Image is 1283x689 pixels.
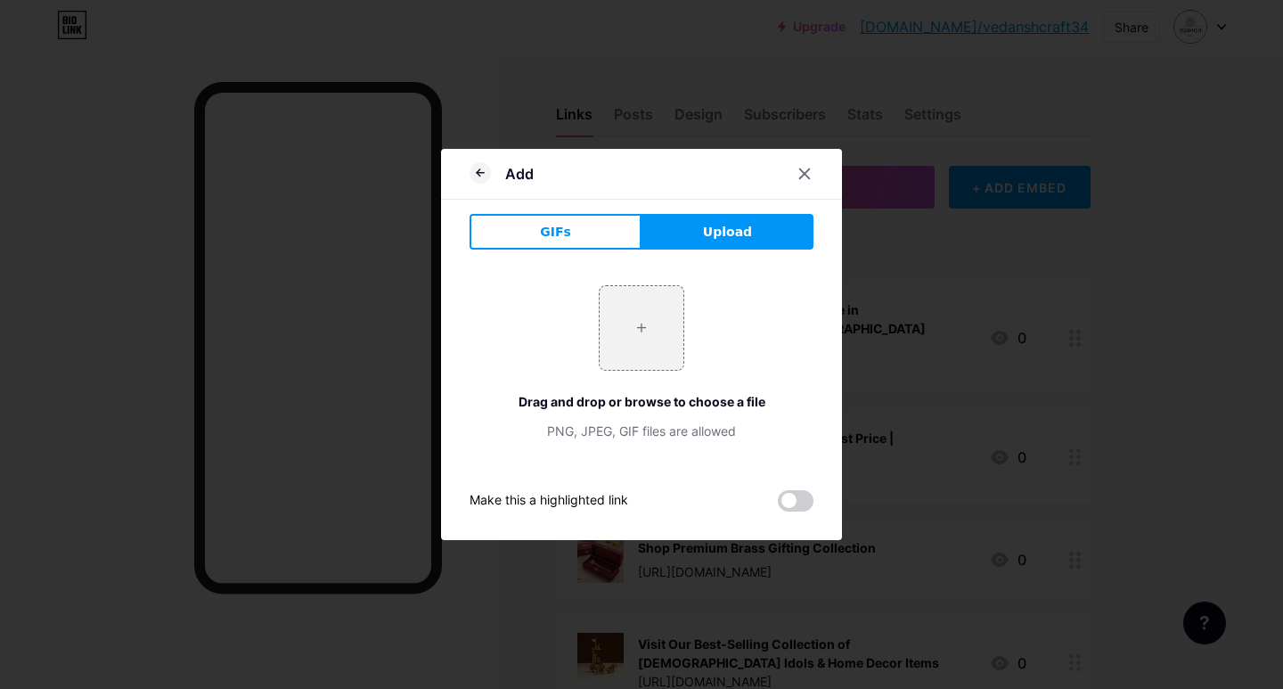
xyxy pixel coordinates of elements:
[470,214,641,250] button: GIFs
[641,214,813,250] button: Upload
[505,163,534,185] div: Add
[540,223,571,242] span: GIFs
[470,392,813,411] div: Drag and drop or browse to choose a file
[470,490,628,512] div: Make this a highlighted link
[470,422,813,440] div: PNG, JPEG, GIF files are allowed
[703,223,752,242] span: Upload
